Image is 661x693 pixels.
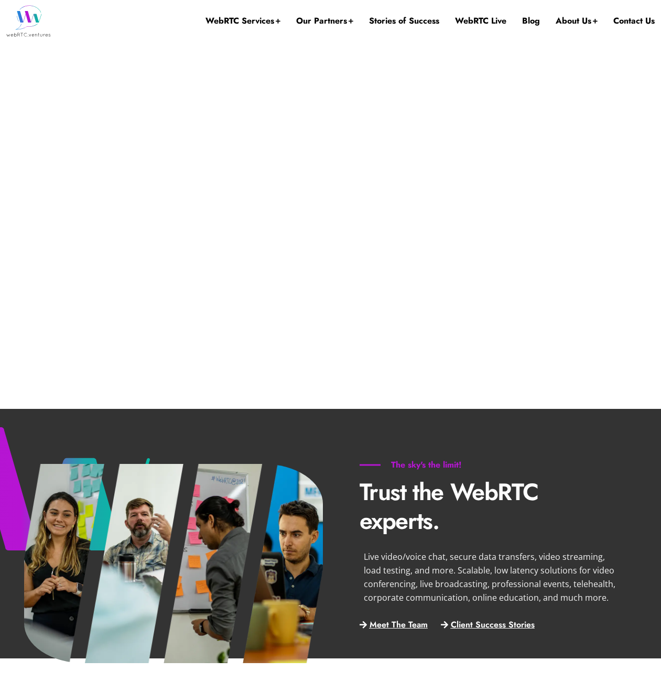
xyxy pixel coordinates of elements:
span: Client Success Stories [451,621,535,630]
a: Client Success Stories [441,621,535,630]
h6: The sky's the limit! [360,460,493,470]
span: Meet The Team [370,621,428,630]
p: Live video/voice chat, secure data transfers, video streaming, load testing, and more. Scalable, ... [364,550,617,604]
p: Trust the WebRTC experts. [360,478,622,535]
a: Meet The Team [360,621,428,630]
img: WebRTC.ventures [6,5,51,37]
